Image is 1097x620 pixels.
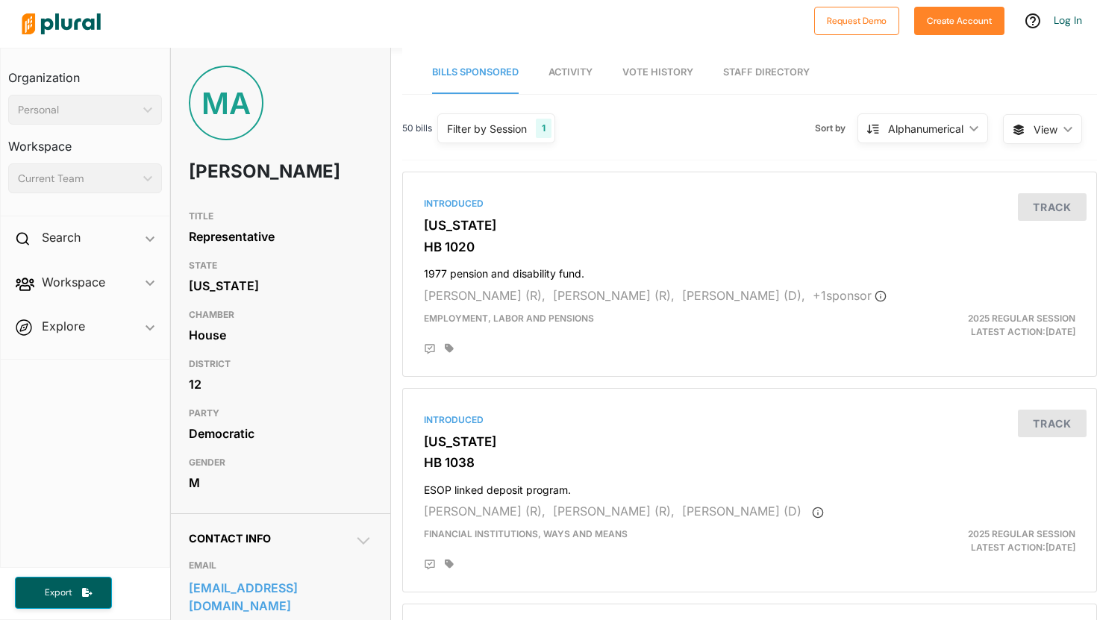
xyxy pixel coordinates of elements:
button: Create Account [914,7,1004,35]
div: Latest Action: [DATE] [862,312,1087,339]
h3: TITLE [189,207,372,225]
h3: DISTRICT [189,355,372,373]
span: [PERSON_NAME] (R), [553,288,675,303]
span: + 1 sponsor [813,288,887,303]
span: Financial Institutions, Ways and Means [424,528,628,539]
span: [PERSON_NAME] (R), [424,288,546,303]
a: [EMAIL_ADDRESS][DOMAIN_NAME] [189,577,372,617]
button: Export [15,577,112,609]
div: Add tags [445,559,454,569]
div: Introduced [424,197,1075,210]
div: Latest Action: [DATE] [862,527,1087,554]
h4: 1977 pension and disability fund. [424,260,1075,281]
div: 1 [536,119,551,138]
div: Add tags [445,343,454,354]
h3: Organization [8,56,162,89]
span: Sort by [815,122,857,135]
span: Bills Sponsored [432,66,519,78]
h3: HB 1020 [424,239,1075,254]
div: MA [189,66,263,140]
a: Create Account [914,12,1004,28]
button: Request Demo [814,7,899,35]
a: Staff Directory [723,51,810,94]
h3: EMAIL [189,557,372,574]
a: Activity [548,51,593,94]
div: Add Position Statement [424,343,436,355]
h2: Search [42,229,81,245]
span: Employment, Labor and Pensions [424,313,594,324]
span: Contact Info [189,532,271,545]
span: 2025 Regular Session [968,313,1075,324]
span: Vote History [622,66,693,78]
h3: [US_STATE] [424,218,1075,233]
div: [US_STATE] [189,275,372,297]
div: M [189,472,372,494]
h3: STATE [189,257,372,275]
div: Add Position Statement [424,559,436,571]
span: Export [34,586,82,599]
div: Current Team [18,171,137,187]
span: Activity [548,66,593,78]
div: 12 [189,373,372,395]
span: [PERSON_NAME] (R), [553,504,675,519]
a: Vote History [622,51,693,94]
button: Track [1018,410,1087,437]
h1: [PERSON_NAME] [189,149,299,194]
h3: HB 1038 [424,455,1075,470]
h3: [US_STATE] [424,434,1075,449]
span: 50 bills [402,122,432,135]
span: [PERSON_NAME] (R), [424,504,546,519]
div: Personal [18,102,137,118]
h3: PARTY [189,404,372,422]
div: Alphanumerical [888,121,963,137]
div: House [189,324,372,346]
div: Introduced [424,413,1075,427]
span: [PERSON_NAME] (D) [682,504,801,519]
div: Representative [189,225,372,248]
span: 2025 Regular Session [968,528,1075,539]
div: Democratic [189,422,372,445]
button: Track [1018,193,1087,221]
a: Bills Sponsored [432,51,519,94]
span: [PERSON_NAME] (D), [682,288,805,303]
h3: CHAMBER [189,306,372,324]
a: Request Demo [814,12,899,28]
div: Filter by Session [447,121,527,137]
span: View [1034,122,1057,137]
a: Log In [1054,13,1082,27]
h3: GENDER [189,454,372,472]
h3: Workspace [8,125,162,157]
h4: ESOP linked deposit program. [424,477,1075,497]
